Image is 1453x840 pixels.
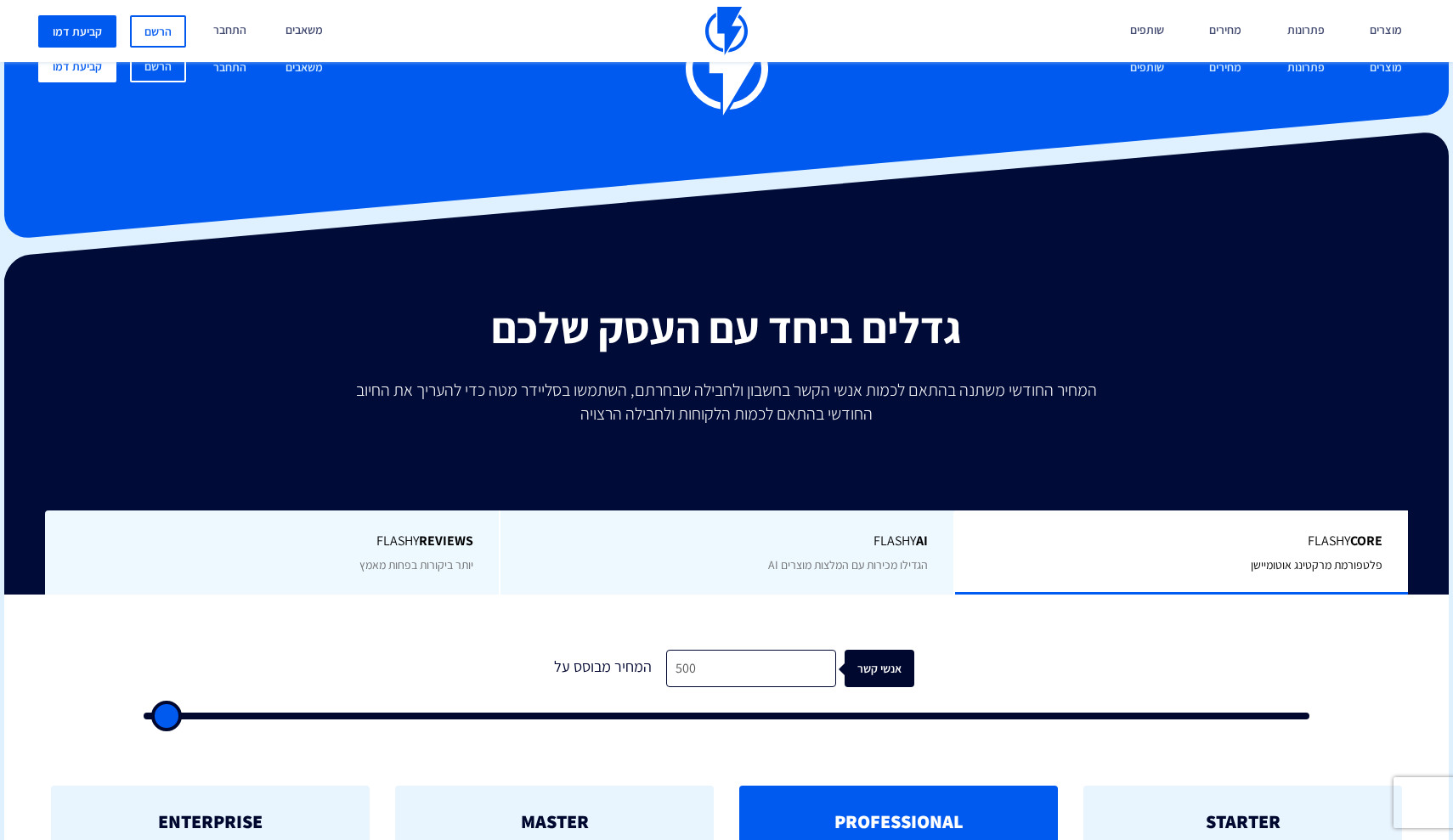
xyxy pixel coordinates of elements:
h2: MASTER [421,811,688,832]
span: פלטפורמת מרקטינג אוטומיישן [1251,557,1382,572]
p: המחיר החודשי משתנה בהתאם לכמות אנשי הקשר בחשבון ולחבילה שבחרתם, השתמשו בסליידר מטה כדי להעריך את ... [344,378,1109,426]
a: הרשם [130,15,186,48]
h2: ENTERPRISE [76,811,344,832]
a: קביעת דמו [38,15,116,48]
span: הגדילו מכירות עם המלצות מוצרים AI [768,557,928,572]
a: התחבר [201,50,259,87]
a: שותפים [1117,50,1177,87]
a: פתרונות [1275,50,1337,87]
h2: STARTER [1109,811,1377,832]
a: מחירים [1196,50,1254,87]
b: REVIEWS [419,532,473,550]
div: המחיר מבוסס על [539,650,666,688]
b: Core [1350,532,1382,550]
a: משאבים [273,50,336,87]
b: AI [916,532,928,550]
span: Flashy [526,532,928,551]
a: הרשם [130,50,186,82]
a: מוצרים [1357,50,1415,87]
span: יותר ביקורות בפחות מאמץ [359,557,473,572]
span: Flashy [981,532,1382,551]
a: קביעת דמו [38,50,116,82]
div: אנשי קשר [857,650,927,688]
span: Flashy [71,532,473,551]
h2: גדלים ביחד עם העסק שלכם [17,304,1436,352]
h2: PROFESSIONAL [765,811,1032,832]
